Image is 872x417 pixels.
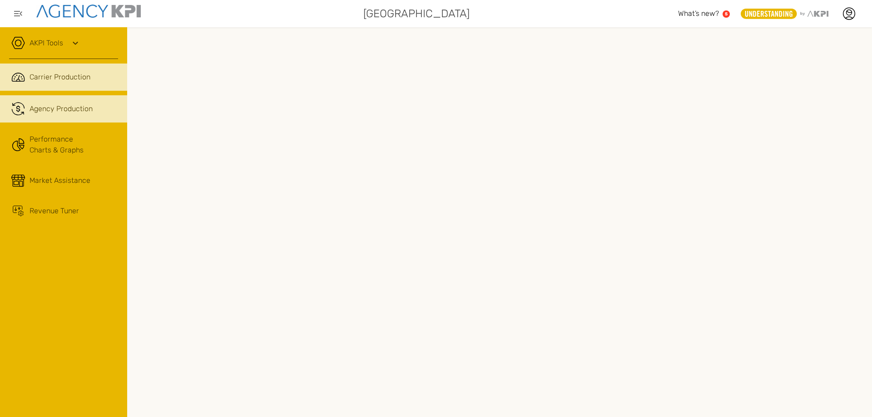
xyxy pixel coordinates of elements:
[678,9,719,18] span: What’s new?
[30,103,93,114] span: Agency Production
[30,72,90,83] span: Carrier Production
[36,5,141,18] img: agencykpi-logo-550x69-2d9e3fa8.png
[30,206,79,216] span: Revenue Tuner
[723,10,730,18] a: 5
[725,11,728,16] text: 5
[363,5,470,22] span: [GEOGRAPHIC_DATA]
[30,38,63,49] a: AKPI Tools
[30,175,90,186] span: Market Assistance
